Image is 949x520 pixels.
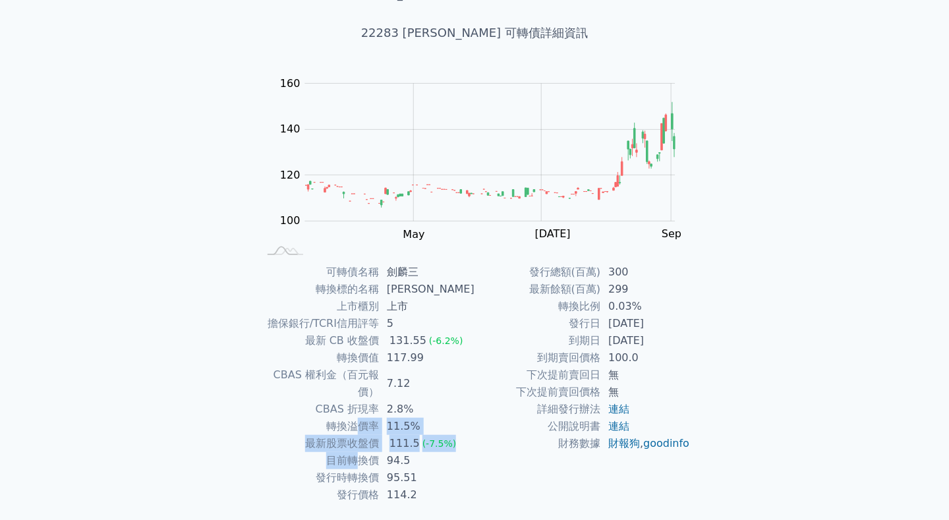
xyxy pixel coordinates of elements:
td: 2.8% [379,401,474,418]
iframe: Chat Widget [883,457,949,520]
tspan: 140 [280,123,301,135]
td: 100.0 [600,349,691,366]
td: 5 [379,315,474,332]
tspan: 120 [280,169,301,181]
td: 下次提前賣回日 [474,366,600,384]
td: 94.5 [379,452,474,469]
td: 詳細發行辦法 [474,401,600,418]
td: 財務數據 [474,435,600,452]
td: 轉換價值 [258,349,379,366]
a: goodinfo [643,437,689,449]
td: CBAS 權利金（百元報價） [258,366,379,401]
td: 可轉債名稱 [258,264,379,281]
div: 111.5 [387,435,422,452]
td: 劍麟三 [379,264,474,281]
td: 轉換比例 [474,298,600,315]
td: 下次提前賣回價格 [474,384,600,401]
a: 連結 [608,420,629,432]
td: 無 [600,384,691,401]
div: 聊天小工具 [883,457,949,520]
td: 11.5% [379,418,474,435]
td: 轉換標的名稱 [258,281,379,298]
td: 95.51 [379,469,474,486]
td: 無 [600,366,691,384]
span: (-7.5%) [422,438,457,449]
td: , [600,435,691,452]
td: 到期日 [474,332,600,349]
div: 131.55 [387,332,429,349]
td: 114.2 [379,486,474,504]
td: 到期賣回價格 [474,349,600,366]
td: CBAS 折現率 [258,401,379,418]
td: 0.03% [600,298,691,315]
tspan: 160 [280,77,301,90]
td: 擔保銀行/TCRI信用評等 [258,315,379,332]
a: 財報狗 [608,437,640,449]
tspan: 100 [280,215,301,227]
td: 發行日 [474,315,600,332]
td: 最新 CB 收盤價 [258,332,379,349]
td: 299 [600,281,691,298]
span: (-6.2%) [429,335,463,346]
td: [PERSON_NAME] [379,281,474,298]
td: 發行總額(百萬) [474,264,600,281]
td: 上市 [379,298,474,315]
td: [DATE] [600,332,691,349]
tspan: May [403,228,425,241]
td: 最新股票收盤價 [258,435,379,452]
a: 連結 [608,403,629,415]
td: 117.99 [379,349,474,366]
td: 目前轉換價 [258,452,379,469]
td: 轉換溢價率 [258,418,379,435]
td: 7.12 [379,366,474,401]
td: 最新餘額(百萬) [474,281,600,298]
td: 300 [600,264,691,281]
td: 發行價格 [258,486,379,504]
td: 公開說明書 [474,418,600,435]
td: [DATE] [600,315,691,332]
td: 發行時轉換價 [258,469,379,486]
td: 上市櫃別 [258,298,379,315]
h1: 22283 [PERSON_NAME] 可轉債詳細資訊 [243,24,706,42]
g: Chart [273,77,695,241]
tspan: [DATE] [535,228,571,241]
tspan: Sep [662,228,681,241]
